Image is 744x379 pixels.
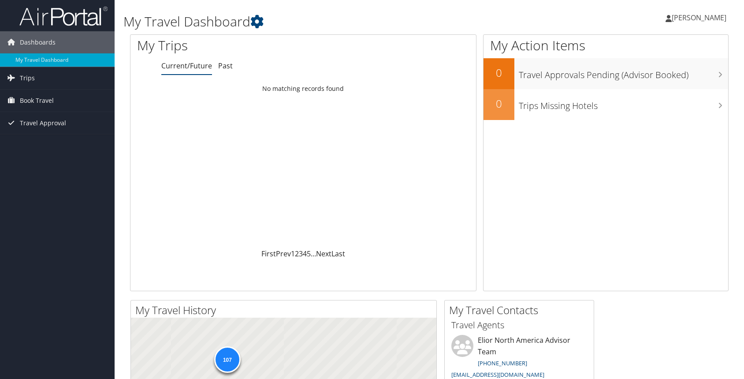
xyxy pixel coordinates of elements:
[519,64,728,81] h3: Travel Approvals Pending (Advisor Booked)
[20,90,54,112] span: Book Travel
[484,65,514,80] h2: 0
[672,13,726,23] span: [PERSON_NAME]
[299,249,303,259] a: 3
[291,249,295,259] a: 1
[276,249,291,259] a: Prev
[484,58,728,89] a: 0Travel Approvals Pending (Advisor Booked)
[214,346,240,373] div: 107
[307,249,311,259] a: 5
[478,359,527,367] a: [PHONE_NUMBER]
[519,95,728,112] h3: Trips Missing Hotels
[20,31,56,53] span: Dashboards
[666,4,735,31] a: [PERSON_NAME]
[311,249,316,259] span: …
[135,303,436,318] h2: My Travel History
[20,67,35,89] span: Trips
[123,12,531,31] h1: My Travel Dashboard
[295,249,299,259] a: 2
[484,89,728,120] a: 0Trips Missing Hotels
[451,319,587,331] h3: Travel Agents
[137,36,325,55] h1: My Trips
[218,61,233,71] a: Past
[484,96,514,111] h2: 0
[20,112,66,134] span: Travel Approval
[484,36,728,55] h1: My Action Items
[449,303,594,318] h2: My Travel Contacts
[331,249,345,259] a: Last
[19,6,108,26] img: airportal-logo.png
[451,371,544,379] a: [EMAIL_ADDRESS][DOMAIN_NAME]
[161,61,212,71] a: Current/Future
[130,81,476,97] td: No matching records found
[316,249,331,259] a: Next
[303,249,307,259] a: 4
[261,249,276,259] a: First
